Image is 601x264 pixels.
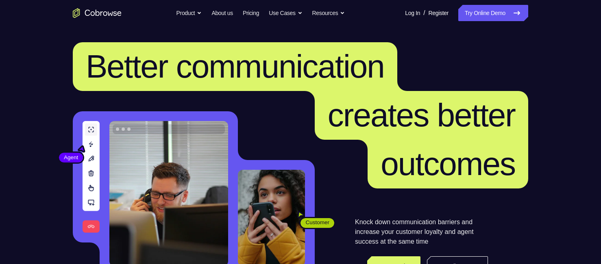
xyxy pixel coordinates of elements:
[243,5,259,21] a: Pricing
[328,97,515,133] span: creates better
[381,146,515,182] span: outcomes
[429,5,449,21] a: Register
[176,5,202,21] button: Product
[86,48,384,84] span: Better communication
[405,5,420,21] a: Log In
[355,217,488,247] p: Knock down communication barriers and increase your customer loyalty and agent success at the sam...
[211,5,233,21] a: About us
[73,8,122,18] a: Go to the home page
[269,5,302,21] button: Use Cases
[458,5,528,21] a: Try Online Demo
[423,8,425,18] span: /
[312,5,345,21] button: Resources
